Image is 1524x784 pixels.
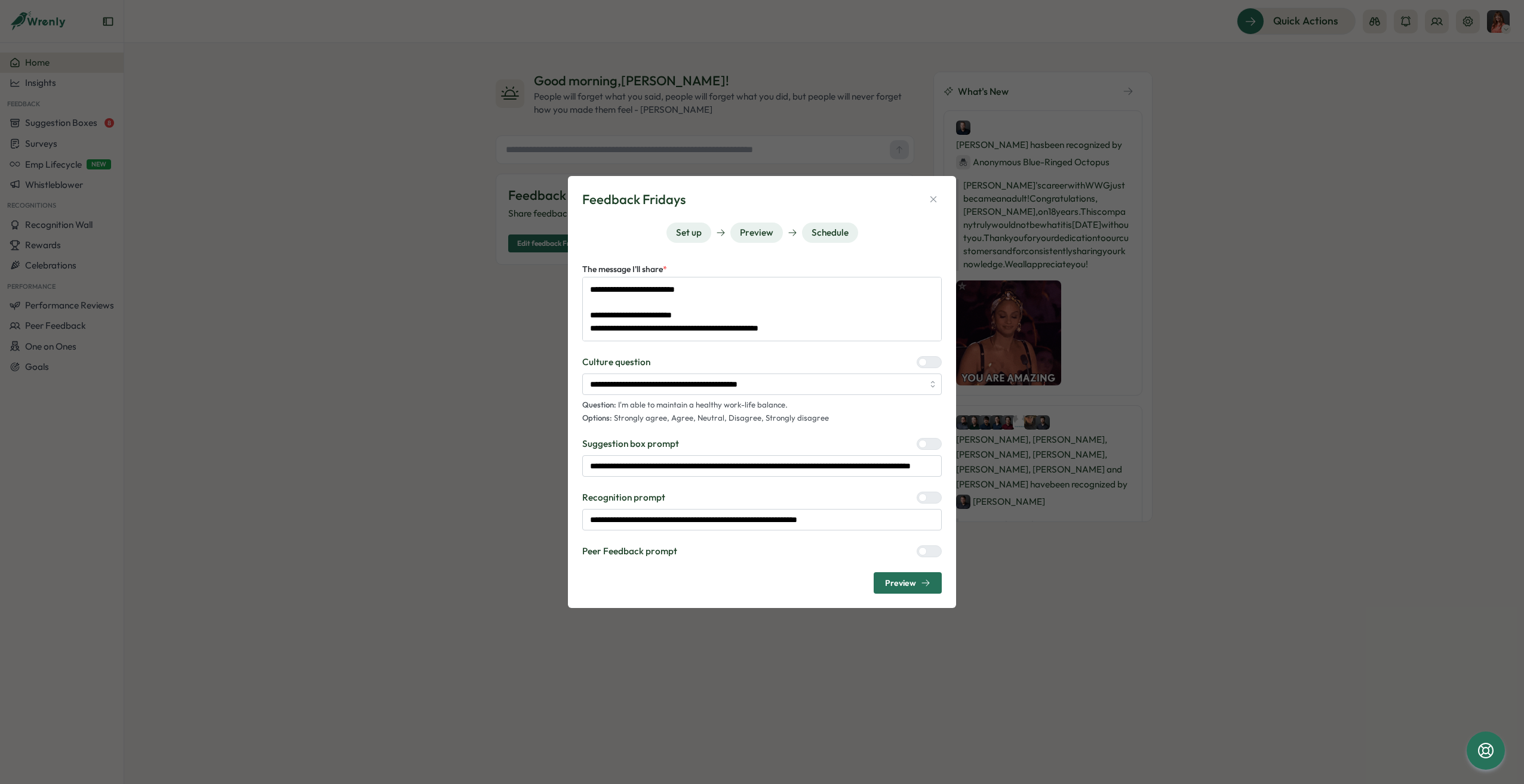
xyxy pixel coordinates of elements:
[582,437,679,450] label: Suggestion box prompt
[666,223,711,243] button: Set up
[582,190,686,209] h3: Feedback Fridays
[582,491,665,504] label: Recognition prompt
[802,223,858,243] button: Schedule
[582,400,616,409] span: Question:
[582,400,942,410] p: I'm able to maintain a healthy work-life balance.
[730,223,783,243] button: Preview
[582,413,942,424] p: Strongly agree, Agree, Neutral, Disagree, Strongly disagree
[874,572,942,594] button: Preview
[582,356,650,369] label: Culture question
[582,545,677,558] label: Peer Feedback prompt
[582,413,612,422] span: Options:
[885,579,916,587] span: Preview
[582,263,667,276] label: The message I'll share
